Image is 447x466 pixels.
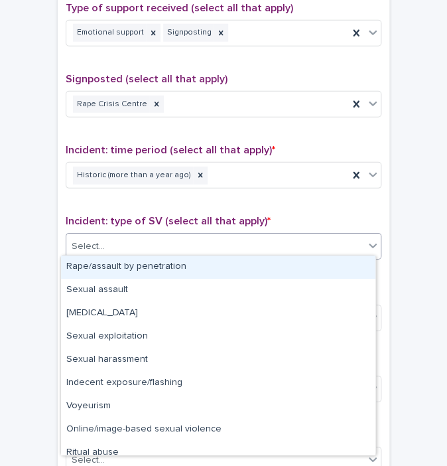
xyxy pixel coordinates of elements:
[61,372,375,395] div: Indecent exposure/flashing
[61,325,375,349] div: Sexual exploitation
[73,167,193,185] div: Historic (more than a year ago)
[61,441,375,465] div: Ritual abuse
[66,74,227,84] span: Signposted (select all that apply)
[61,302,375,325] div: Child sexual abuse
[61,279,375,302] div: Sexual assault
[61,395,375,418] div: Voyeurism
[66,216,271,226] span: Incident: type of SV (select all that apply)
[61,418,375,441] div: Online/image-based sexual violence
[73,24,146,42] div: Emotional support
[61,349,375,372] div: Sexual harassment
[61,256,375,279] div: Rape/assault by penetration
[73,96,149,114] div: Rape Crisis Centre
[66,3,293,13] span: Type of support received (select all that apply)
[163,24,214,42] div: Signposting
[72,240,105,254] div: Select...
[66,145,275,155] span: Incident: time period (select all that apply)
